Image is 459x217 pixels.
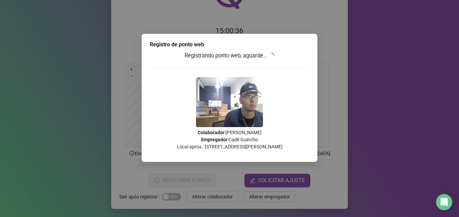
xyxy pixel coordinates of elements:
[201,137,227,142] strong: Empregador
[436,194,452,210] div: Open Intercom Messenger
[198,130,224,135] strong: Colaborador
[150,51,309,60] h3: Registrando ponto web, aguarde...
[196,77,263,127] img: 2Q==
[150,129,309,150] p: : [PERSON_NAME] : Cadê Guincho Local aprox.: [STREET_ADDRESS][PERSON_NAME]
[268,52,274,58] span: loading
[150,41,309,49] div: Registro de ponto web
